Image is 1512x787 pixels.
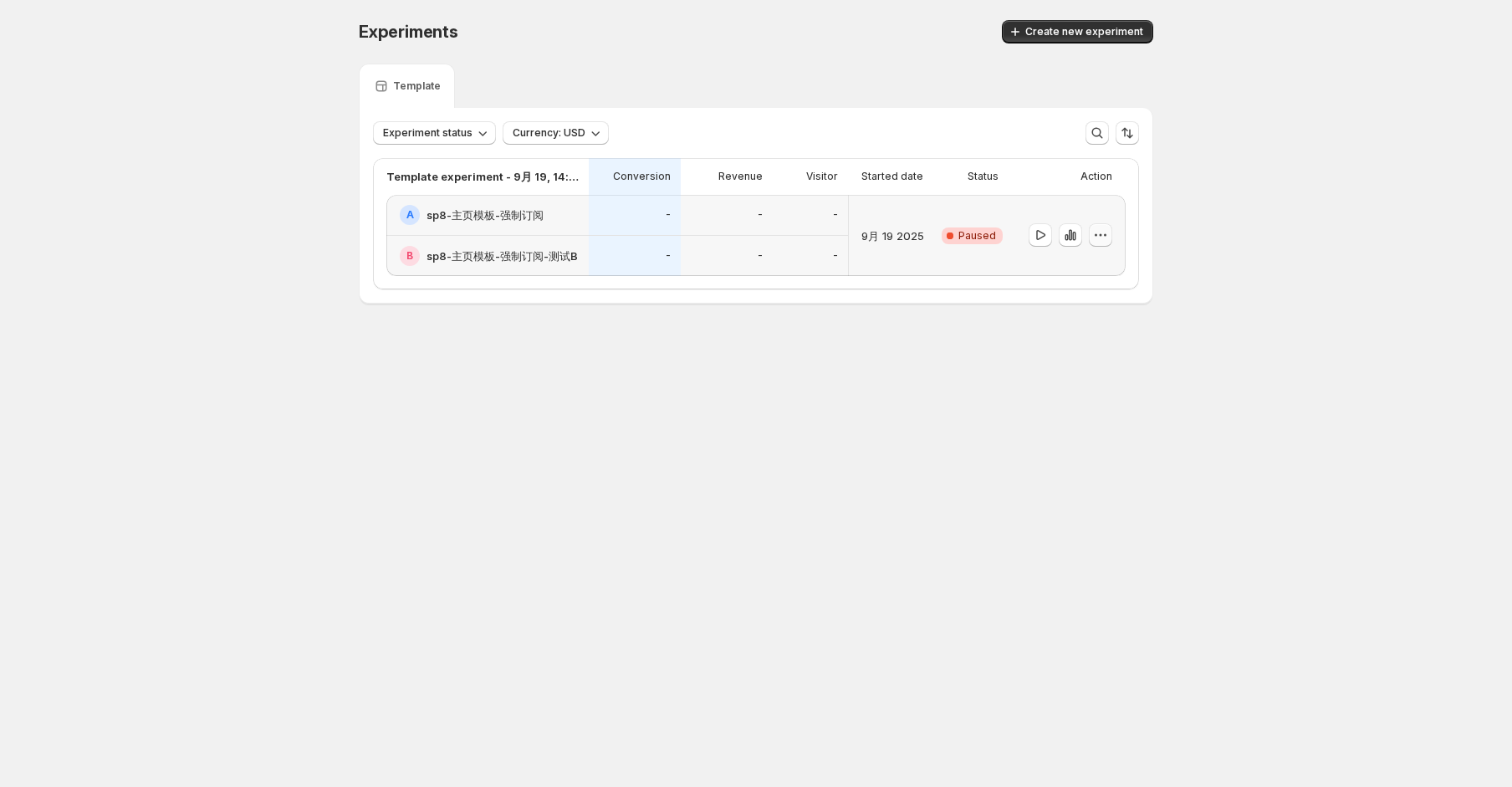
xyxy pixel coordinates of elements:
[861,227,924,244] p: 9月 19 2025
[359,22,458,42] span: Experiments
[833,208,838,222] p: -
[968,170,999,183] p: Status
[613,170,671,183] p: Conversion
[806,170,838,183] p: Visitor
[833,249,838,263] p: -
[1002,20,1153,43] button: Create new experiment
[373,121,496,145] button: Experiment status
[386,168,579,185] p: Template experiment - 9月 19, 14:05:12
[1080,170,1112,183] p: Action
[1025,25,1143,38] span: Create new experiment
[513,126,585,140] span: Currency: USD
[406,208,414,222] h2: A
[383,126,472,140] span: Experiment status
[393,79,441,93] p: Template
[861,170,923,183] p: Started date
[718,170,763,183] p: Revenue
[958,229,996,243] span: Paused
[666,208,671,222] p: -
[427,248,578,264] h2: sp8-主页模板-强制订阅-测试B
[427,207,544,223] h2: sp8-主页模板-强制订阅
[406,249,413,263] h2: B
[666,249,671,263] p: -
[503,121,609,145] button: Currency: USD
[758,249,763,263] p: -
[758,208,763,222] p: -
